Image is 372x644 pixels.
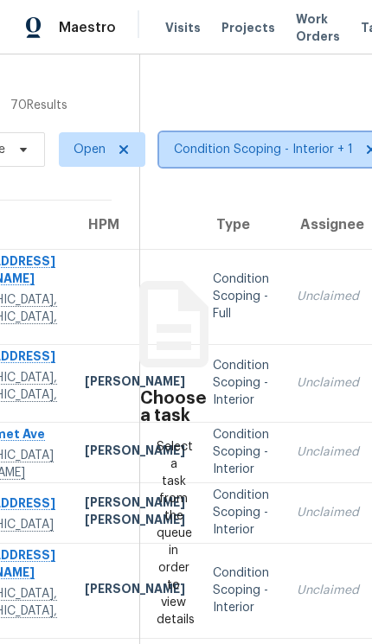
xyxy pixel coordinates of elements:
[74,141,106,158] span: Open
[297,443,359,461] div: Unclaimed
[213,487,269,539] div: Condition Scoping - Interior
[199,201,283,249] th: Type
[85,373,185,394] div: [PERSON_NAME]
[221,19,275,36] span: Projects
[296,10,340,45] span: Work Orders
[71,201,199,249] th: HPM
[213,564,269,616] div: Condition Scoping - Interior
[85,494,185,532] div: [PERSON_NAME] [PERSON_NAME]
[297,288,359,305] div: Unclaimed
[85,580,185,602] div: [PERSON_NAME]
[10,97,67,114] span: 70 Results
[59,19,116,36] span: Maestro
[157,438,190,628] div: Select a task from the queue in order to view details
[213,357,269,409] div: Condition Scoping - Interior
[213,426,269,478] div: Condition Scoping - Interior
[297,374,359,392] div: Unclaimed
[297,504,359,521] div: Unclaimed
[174,141,353,158] span: Condition Scoping - Interior + 1
[297,582,359,599] div: Unclaimed
[213,271,269,322] div: Condition Scoping - Full
[165,19,201,36] span: Visits
[85,442,185,463] div: [PERSON_NAME]
[140,390,207,424] h3: Choose a task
